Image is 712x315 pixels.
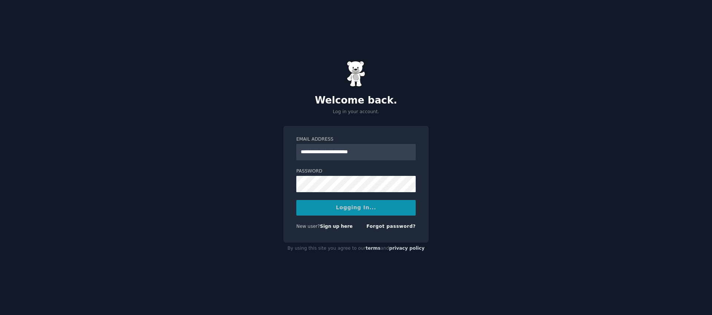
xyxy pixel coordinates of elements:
[296,224,320,229] span: New user?
[366,224,416,229] a: Forgot password?
[366,246,380,251] a: terms
[283,109,429,115] p: Log in your account.
[347,61,365,87] img: Gummy Bear
[283,95,429,106] h2: Welcome back.
[389,246,425,251] a: privacy policy
[320,224,353,229] a: Sign up here
[296,168,416,175] label: Password
[296,136,416,143] label: Email Address
[283,243,429,255] div: By using this site you agree to our and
